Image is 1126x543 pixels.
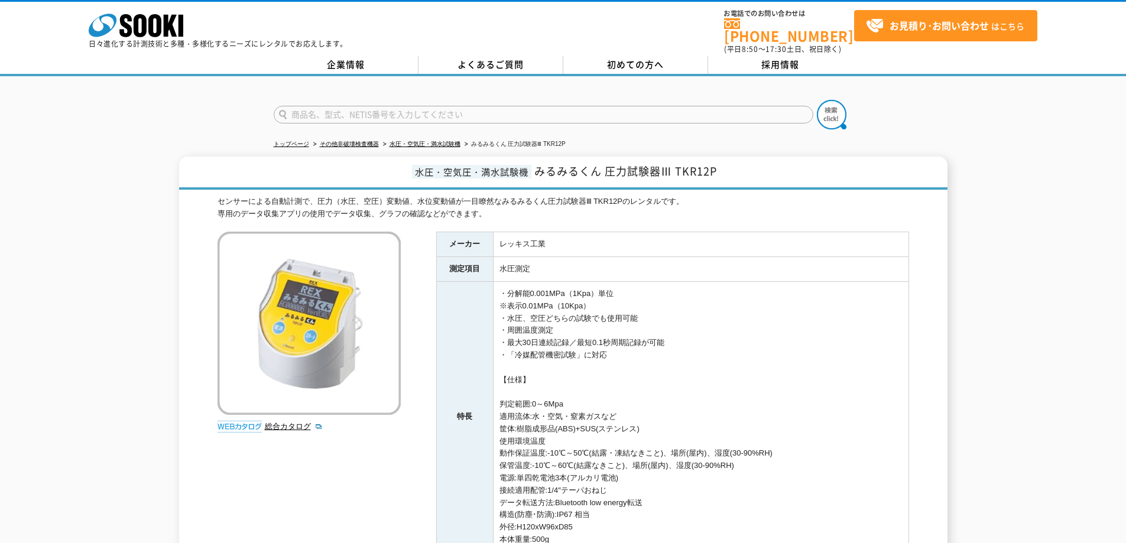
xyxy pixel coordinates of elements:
strong: お見積り･お問い合わせ [890,18,989,32]
p: 日々進化する計測技術と多種・多様化するニーズにレンタルでお応えします。 [89,40,348,47]
span: 初めての方へ [607,58,664,71]
span: みるみるくん 圧力試験器Ⅲ TKR12P [534,163,717,179]
a: 採用情報 [708,56,853,74]
span: 8:50 [742,44,758,54]
span: (平日 ～ 土日、祝日除く) [724,44,841,54]
div: センサーによる自動計測で、圧力（水圧、空圧）変動値、水位変動値が一目瞭然なみるみるくん圧力試験器Ⅲ TKR12Pのレンタルです。 専用のデータ収集アプリの使用でデータ収集、グラフの確認などができます。 [218,196,909,220]
span: お電話でのお問い合わせは [724,10,854,17]
span: はこちら [866,17,1024,35]
th: 測定項目 [436,257,493,282]
img: btn_search.png [817,100,846,129]
li: みるみるくん 圧力試験器Ⅲ TKR12P [462,138,566,151]
a: 初めての方へ [563,56,708,74]
span: 水圧・空気圧・満水試験機 [412,165,531,178]
a: 水圧・空気圧・満水試験機 [390,141,460,147]
a: [PHONE_NUMBER] [724,18,854,43]
td: レッキス工業 [493,232,908,257]
a: トップページ [274,141,309,147]
a: 企業情報 [274,56,418,74]
th: メーカー [436,232,493,257]
a: 総合カタログ [265,422,323,431]
td: 水圧測定 [493,257,908,282]
input: 商品名、型式、NETIS番号を入力してください [274,106,813,123]
img: みるみるくん 圧力試験器Ⅲ TKR12P [218,232,401,415]
span: 17:30 [765,44,787,54]
a: お見積り･お問い合わせはこちら [854,10,1037,41]
img: webカタログ [218,421,262,433]
a: その他非破壊検査機器 [320,141,379,147]
a: よくあるご質問 [418,56,563,74]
